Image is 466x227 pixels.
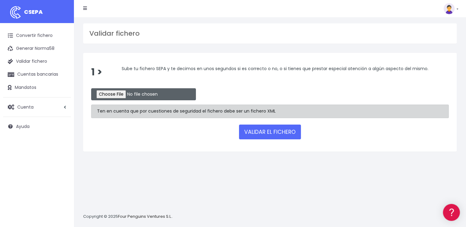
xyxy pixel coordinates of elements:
a: Convertir fichero [3,29,71,42]
a: Videotutoriales [6,97,117,106]
div: Ten en cuenta que por cuestiones de seguridad el fichero debe ser un fichero XML [91,105,449,118]
a: Mandatos [3,81,71,94]
p: Copyright © 2025 . [83,213,173,220]
a: Cuentas bancarias [3,68,71,81]
a: Four Penguins Ventures S.L. [118,213,172,219]
a: Validar fichero [3,55,71,68]
button: Contáctanos [6,165,117,175]
div: Información general [6,43,117,49]
a: Perfiles de empresas [6,106,117,116]
a: POWERED BY ENCHANT [85,177,119,183]
span: 1 > [91,66,102,79]
span: CSEPA [24,8,43,16]
span: Ayuda [16,123,30,129]
a: Cuenta [3,101,71,113]
span: Sube tu fichero SEPA y te decimos en unos segundos si es correcto o no, o si tienes que prestar e... [122,66,428,72]
div: Facturación [6,122,117,128]
a: Ayuda [3,120,71,133]
a: Problemas habituales [6,87,117,97]
div: Convertir ficheros [6,68,117,74]
a: Información general [6,52,117,62]
a: Formatos [6,78,117,87]
button: VALIDAR EL FICHERO [239,125,301,139]
span: Cuenta [17,104,34,110]
h3: Validar fichero [89,30,451,38]
img: profile [444,3,455,14]
a: Generar Norma58 [3,42,71,55]
a: API [6,157,117,167]
a: General [6,132,117,141]
div: Programadores [6,148,117,153]
img: logo [8,5,23,20]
